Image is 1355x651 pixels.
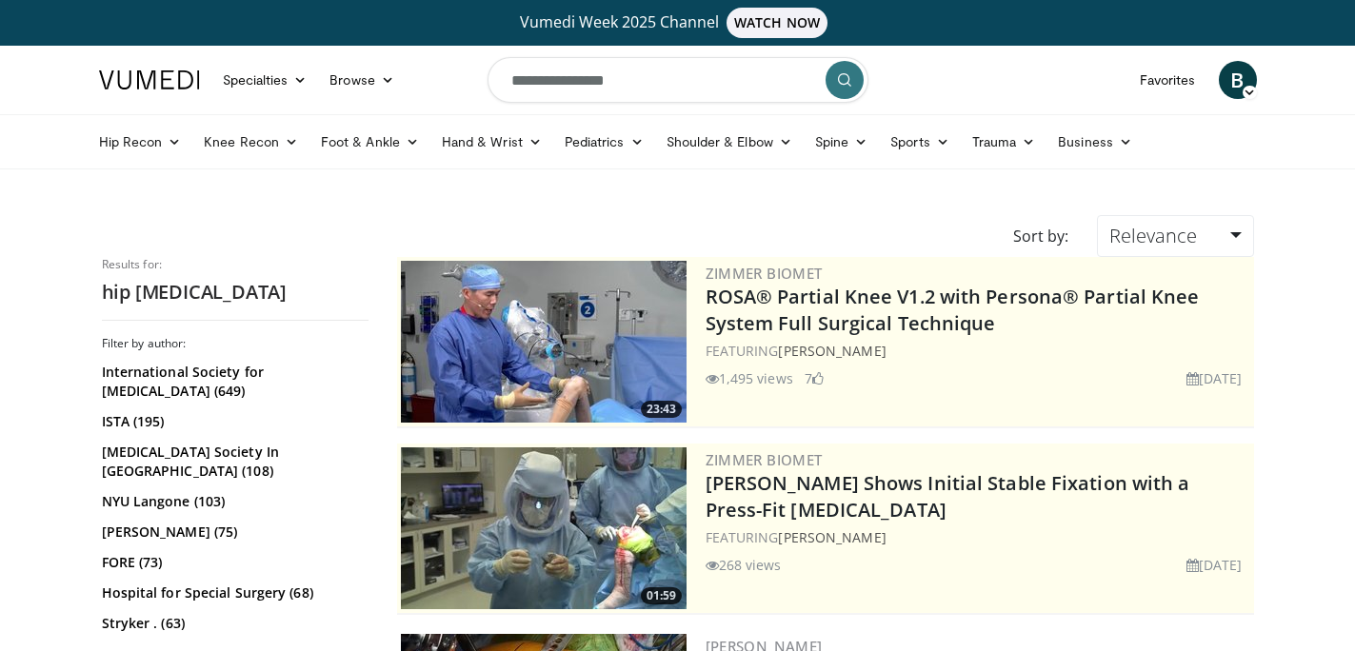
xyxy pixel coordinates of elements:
[102,553,364,572] a: FORE (73)
[804,123,879,161] a: Spine
[706,284,1200,336] a: ROSA® Partial Knee V1.2 with Persona® Partial Knee System Full Surgical Technique
[1046,123,1144,161] a: Business
[727,8,827,38] span: WATCH NOW
[553,123,655,161] a: Pediatrics
[102,257,369,272] p: Results for:
[102,492,364,511] a: NYU Langone (103)
[401,261,687,423] img: 99b1778f-d2b2-419a-8659-7269f4b428ba.300x170_q85_crop-smart_upscale.jpg
[961,123,1047,161] a: Trauma
[706,470,1190,523] a: [PERSON_NAME] Shows Initial Stable Fixation with a Press-Fit [MEDICAL_DATA]
[430,123,553,161] a: Hand & Wrist
[706,555,782,575] li: 268 views
[102,443,364,481] a: [MEDICAL_DATA] Society In [GEOGRAPHIC_DATA] (108)
[805,368,824,388] li: 7
[211,61,319,99] a: Specialties
[401,447,687,609] a: 01:59
[88,123,193,161] a: Hip Recon
[102,412,364,431] a: ISTA (195)
[778,528,886,546] a: [PERSON_NAME]
[1186,368,1243,388] li: [DATE]
[309,123,430,161] a: Foot & Ankle
[401,447,687,609] img: 6bc46ad6-b634-4876-a934-24d4e08d5fac.300x170_q85_crop-smart_upscale.jpg
[641,587,682,604] span: 01:59
[488,57,868,103] input: Search topics, interventions
[1109,223,1197,248] span: Relevance
[706,450,823,469] a: Zimmer Biomet
[99,70,200,89] img: VuMedi Logo
[1186,555,1243,575] li: [DATE]
[102,583,364,602] a: Hospital for Special Surgery (68)
[102,336,369,351] h3: Filter by author:
[318,61,406,99] a: Browse
[879,123,961,161] a: Sports
[102,363,364,401] a: International Society for [MEDICAL_DATA] (649)
[1219,61,1257,99] a: B
[706,368,793,388] li: 1,495 views
[655,123,804,161] a: Shoulder & Elbow
[999,215,1083,257] div: Sort by:
[706,264,823,283] a: Zimmer Biomet
[102,280,369,305] h2: hip [MEDICAL_DATA]
[1097,215,1253,257] a: Relevance
[401,261,687,423] a: 23:43
[641,401,682,418] span: 23:43
[1128,61,1207,99] a: Favorites
[706,341,1250,361] div: FEATURING
[102,523,364,542] a: [PERSON_NAME] (75)
[706,527,1250,547] div: FEATURING
[778,342,886,360] a: [PERSON_NAME]
[102,614,364,633] a: Stryker . (63)
[102,8,1254,38] a: Vumedi Week 2025 ChannelWATCH NOW
[192,123,309,161] a: Knee Recon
